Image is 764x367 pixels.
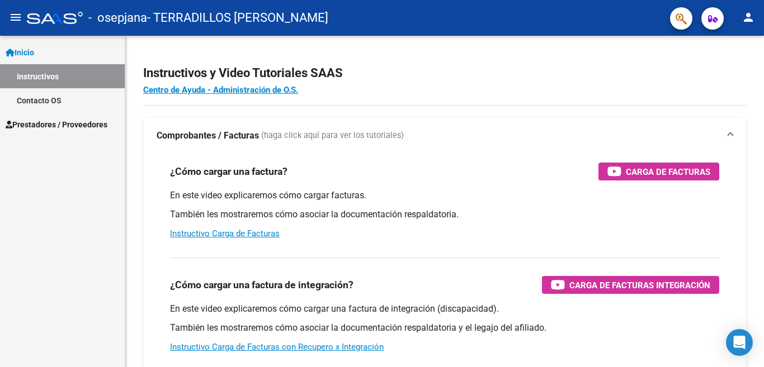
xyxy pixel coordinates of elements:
span: Prestadores / Proveedores [6,118,107,131]
a: Instructivo Carga de Facturas con Recupero x Integración [170,342,384,352]
h3: ¿Cómo cargar una factura de integración? [170,277,353,293]
span: Inicio [6,46,34,59]
strong: Comprobantes / Facturas [157,130,259,142]
span: Carga de Facturas [626,165,710,179]
p: En este video explicaremos cómo cargar una factura de integración (discapacidad). [170,303,719,315]
a: Instructivo Carga de Facturas [170,228,280,239]
h2: Instructivos y Video Tutoriales SAAS [143,63,746,84]
div: Open Intercom Messenger [726,329,753,356]
p: También les mostraremos cómo asociar la documentación respaldatoria. [170,208,719,221]
mat-expansion-panel-header: Comprobantes / Facturas (haga click aquí para ver los tutoriales) [143,118,746,154]
mat-icon: menu [9,11,22,24]
span: - TERRADILLOS [PERSON_NAME] [147,6,328,30]
span: - osepjana [88,6,147,30]
button: Carga de Facturas [598,163,719,180]
h3: ¿Cómo cargar una factura? [170,164,287,179]
span: Carga de Facturas Integración [569,278,710,292]
p: En este video explicaremos cómo cargar facturas. [170,189,719,202]
span: (haga click aquí para ver los tutoriales) [261,130,404,142]
a: Centro de Ayuda - Administración de O.S. [143,85,298,95]
p: También les mostraremos cómo asociar la documentación respaldatoria y el legajo del afiliado. [170,322,719,334]
button: Carga de Facturas Integración [542,276,719,294]
mat-icon: person [742,11,755,24]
